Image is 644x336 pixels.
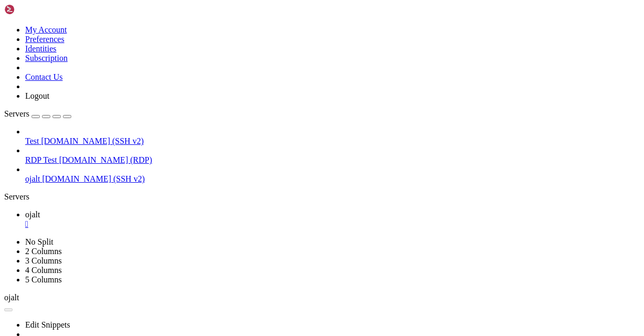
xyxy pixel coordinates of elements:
[4,4,508,13] x-row: Connecting [DOMAIN_NAME]...
[25,256,62,265] a: 3 Columns
[4,4,65,15] img: Shellngn
[25,174,40,183] span: ojalt
[41,136,144,145] span: [DOMAIN_NAME] (SSH v2)
[25,136,39,145] span: Test
[4,109,29,118] span: Servers
[59,155,152,164] span: [DOMAIN_NAME] (RDP)
[25,320,70,329] a: Edit Snippets
[4,109,71,118] a: Servers
[25,91,49,100] a: Logout
[25,54,68,62] a: Subscription
[25,174,640,184] a: ojalt [DOMAIN_NAME] (SSH v2)
[25,44,57,53] a: Identities
[25,266,62,275] a: 4 Columns
[25,155,57,164] span: RDP Test
[25,155,640,165] a: RDP Test [DOMAIN_NAME] (RDP)
[25,25,67,34] a: My Account
[25,165,640,184] li: ojalt [DOMAIN_NAME] (SSH v2)
[42,174,145,183] span: [DOMAIN_NAME] (SSH v2)
[25,127,640,146] li: Test [DOMAIN_NAME] (SSH v2)
[25,219,640,229] a: 
[25,237,53,246] a: No Split
[25,210,40,219] span: ojalt
[4,293,19,302] span: ojalt
[4,192,640,202] div: Servers
[25,35,65,44] a: Preferences
[25,210,640,229] a: ojalt
[4,13,8,22] div: (0, 1)
[25,146,640,165] li: RDP Test [DOMAIN_NAME] (RDP)
[25,72,63,81] a: Contact Us
[25,136,640,146] a: Test [DOMAIN_NAME] (SSH v2)
[25,275,62,284] a: 5 Columns
[25,247,62,256] a: 2 Columns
